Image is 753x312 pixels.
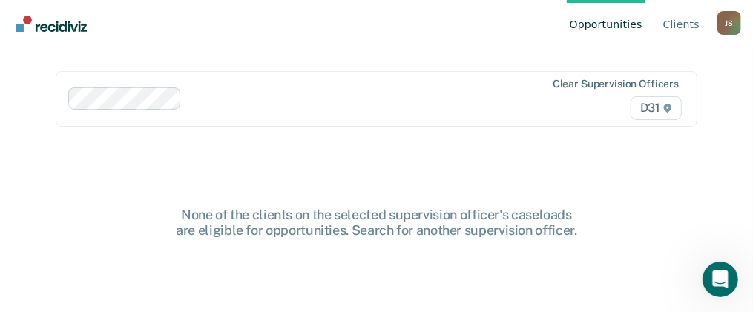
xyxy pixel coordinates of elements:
button: Profile dropdown button [717,11,741,35]
img: Recidiviz [16,16,87,32]
div: Clear supervision officers [553,78,679,90]
div: None of the clients on the selected supervision officer's caseloads are eligible for opportunitie... [139,207,614,239]
div: J S [717,11,741,35]
iframe: Intercom live chat [703,262,738,297]
span: D31 [631,96,682,120]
